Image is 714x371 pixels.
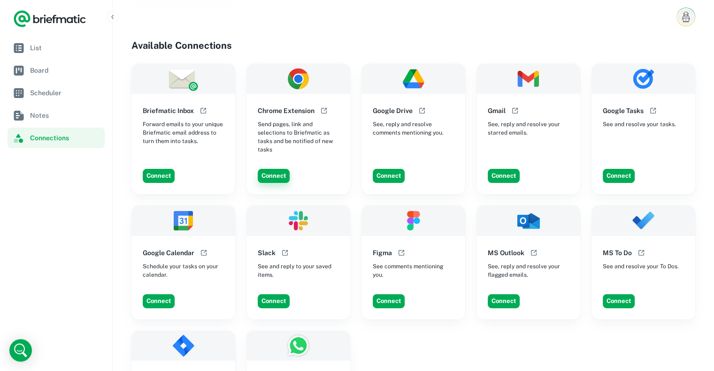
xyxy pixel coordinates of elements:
span: See, reply and resolve comments mentioning you. [373,120,454,137]
img: Jira [131,331,235,361]
button: Connect [143,169,175,183]
button: Open help documentation [509,105,521,116]
span: Schedule your tasks on your calendar. [143,262,224,279]
img: Google Calendar [131,205,235,235]
span: See, reply and resolve your flagged emails. [488,262,569,279]
a: Board [8,60,105,81]
button: Open help documentation [279,247,291,258]
span: List [30,43,101,53]
img: Slack [246,205,350,235]
button: Connect [373,294,405,308]
span: Board [30,65,101,76]
span: See and resolve your tasks. [603,120,676,129]
a: List [8,38,105,58]
img: Google Drive [361,64,465,94]
button: Open help documentation [647,105,659,116]
span: Notes [30,110,101,121]
h4: Available Connections [131,38,695,53]
button: Open help documentation [318,105,330,116]
h6: Google Tasks [603,106,644,116]
img: Chrome Extension [246,64,350,94]
span: See and reply to your saved items. [258,262,339,279]
button: Open help documentation [198,105,209,116]
span: Scheduler [30,88,101,98]
button: Open help documentation [416,105,428,116]
span: See comments mentioning you. [373,262,454,279]
button: Connect [488,294,520,308]
a: Connections [8,128,105,148]
h6: Google Drive [373,106,413,116]
img: MS To Do [591,205,695,235]
button: Connect [143,294,175,308]
span: See, reply and resolve your starred emails. [488,120,569,137]
button: Open help documentation [636,247,647,258]
img: Google Tasks [591,64,695,94]
button: Open help documentation [528,247,539,258]
button: Connect [258,169,290,183]
span: Send pages, link and selections to Briefmatic as tasks and be notified of new tasks [258,120,339,154]
button: Open help documentation [396,247,407,258]
span: See and resolve your To Dos. [603,262,679,271]
img: Figma [361,205,465,235]
button: Connect [603,169,635,183]
img: MS Outlook [476,205,580,235]
div: Open Intercom Messenger [9,339,32,362]
span: Connections [30,133,101,143]
a: Scheduler [8,83,105,103]
h6: Gmail [488,106,506,116]
img: Anežka Pejlová [678,9,694,25]
h6: Chrome Extension [258,106,315,116]
img: Gmail [476,64,580,94]
button: Connect [258,294,290,308]
h6: Google Calendar [143,248,194,258]
a: Logo [13,9,86,28]
img: WhatsApp [246,331,350,361]
h6: Figma [373,248,392,258]
h6: MS Outlook [488,248,524,258]
h6: Slack [258,248,276,258]
button: Open help documentation [198,247,209,258]
button: Connect [488,169,520,183]
span: Forward emails to your unique Briefmatic email address to turn them into tasks. [143,120,224,145]
button: Connect [373,169,405,183]
a: Notes [8,105,105,126]
img: Briefmatic Inbox [131,64,235,94]
button: Account button [676,8,695,26]
button: Connect [603,294,635,308]
h6: Briefmatic Inbox [143,106,194,116]
h6: MS To Do [603,248,632,258]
